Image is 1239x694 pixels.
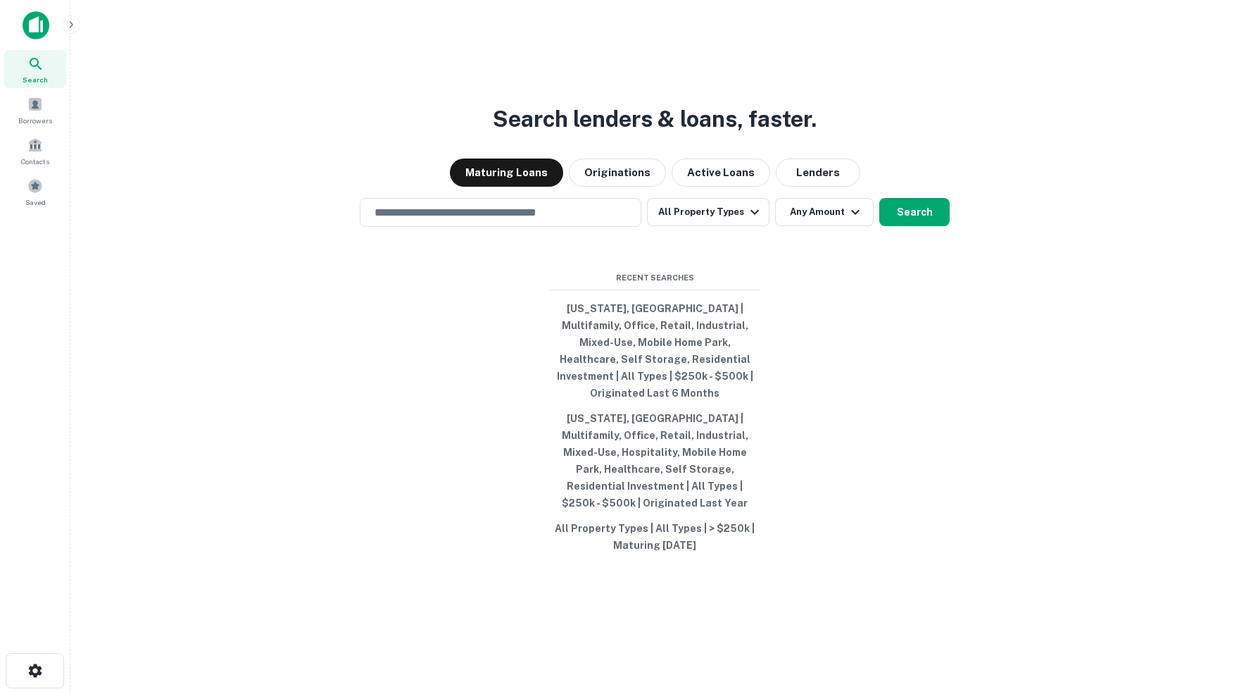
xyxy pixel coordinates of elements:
a: Search [4,50,66,88]
button: Maturing Loans [450,159,563,187]
button: Lenders [776,159,860,187]
iframe: Chat Widget [1169,581,1239,649]
span: Contacts [21,156,49,167]
span: Saved [25,197,46,208]
span: Search [23,74,48,85]
button: Originations [569,159,666,187]
button: [US_STATE], [GEOGRAPHIC_DATA] | Multifamily, Office, Retail, Industrial, Mixed-Use, Hospitality, ... [549,406,760,516]
button: Active Loans [672,159,770,187]
span: Borrowers [18,115,52,126]
img: capitalize-icon.png [23,11,49,39]
span: Recent Searches [549,272,760,284]
button: Any Amount [775,198,874,226]
button: All Property Types [647,198,769,226]
button: [US_STATE], [GEOGRAPHIC_DATA] | Multifamily, Office, Retail, Industrial, Mixed-Use, Mobile Home P... [549,296,760,406]
a: Borrowers [4,91,66,129]
a: Contacts [4,132,66,170]
button: Search [879,198,950,226]
a: Saved [4,173,66,211]
h3: Search lenders & loans, faster. [493,102,817,136]
button: All Property Types | All Types | > $250k | Maturing [DATE] [549,516,760,558]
